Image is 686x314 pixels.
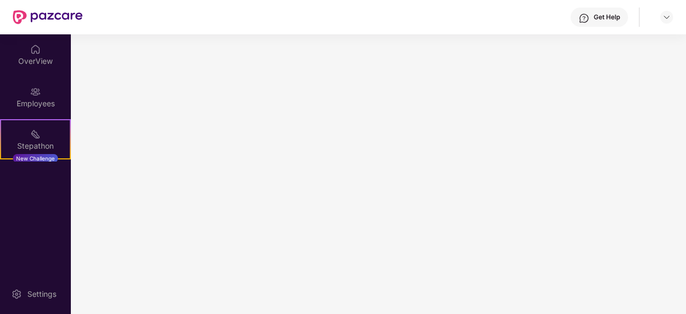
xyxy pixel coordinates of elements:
[594,13,620,21] div: Get Help
[30,44,41,55] img: svg+xml;base64,PHN2ZyBpZD0iSG9tZSIgeG1sbnM9Imh0dHA6Ly93d3cudzMub3JnLzIwMDAvc3ZnIiB3aWR0aD0iMjAiIG...
[579,13,589,24] img: svg+xml;base64,PHN2ZyBpZD0iSGVscC0zMngzMiIgeG1sbnM9Imh0dHA6Ly93d3cudzMub3JnLzIwMDAvc3ZnIiB3aWR0aD...
[13,154,58,163] div: New Challenge
[30,86,41,97] img: svg+xml;base64,PHN2ZyBpZD0iRW1wbG95ZWVzIiB4bWxucz0iaHR0cDovL3d3dy53My5vcmcvMjAwMC9zdmciIHdpZHRoPS...
[13,10,83,24] img: New Pazcare Logo
[662,13,671,21] img: svg+xml;base64,PHN2ZyBpZD0iRHJvcGRvd24tMzJ4MzIiIHhtbG5zPSJodHRwOi8vd3d3LnczLm9yZy8yMDAwL3N2ZyIgd2...
[30,129,41,140] img: svg+xml;base64,PHN2ZyB4bWxucz0iaHR0cDovL3d3dy53My5vcmcvMjAwMC9zdmciIHdpZHRoPSIyMSIgaGVpZ2h0PSIyMC...
[11,289,22,300] img: svg+xml;base64,PHN2ZyBpZD0iU2V0dGluZy0yMHgyMCIgeG1sbnM9Imh0dHA6Ly93d3cudzMub3JnLzIwMDAvc3ZnIiB3aW...
[24,289,60,300] div: Settings
[1,141,70,151] div: Stepathon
